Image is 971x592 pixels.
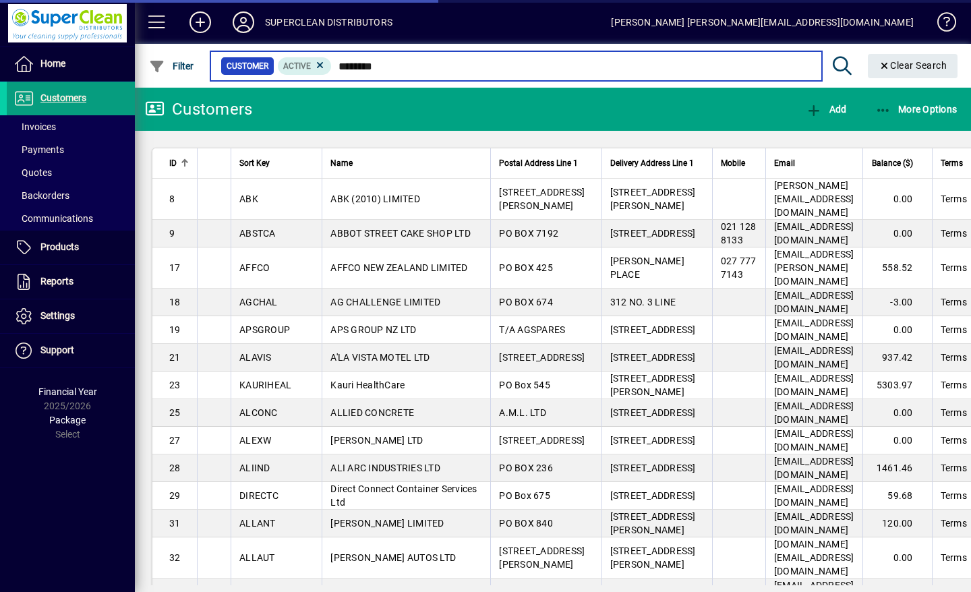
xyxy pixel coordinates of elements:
[941,378,967,392] span: Terms
[330,324,416,335] span: APS GROUP NZ LTD
[721,221,757,245] span: 021 128 8133
[610,256,684,280] span: [PERSON_NAME] PLACE
[774,483,854,508] span: [EMAIL_ADDRESS][DOMAIN_NAME]
[330,297,440,307] span: AG CHALLENGE LIMITED
[610,187,696,211] span: [STREET_ADDRESS][PERSON_NAME]
[774,156,854,171] div: Email
[610,435,696,446] span: [STREET_ADDRESS]
[610,373,696,397] span: [STREET_ADDRESS][PERSON_NAME]
[13,213,93,224] span: Communications
[941,261,967,274] span: Terms
[862,316,932,344] td: 0.00
[179,10,222,34] button: Add
[13,167,52,178] span: Quotes
[862,427,932,454] td: 0.00
[169,262,181,273] span: 17
[169,380,181,390] span: 23
[610,490,696,501] span: [STREET_ADDRESS]
[7,231,135,264] a: Products
[330,156,353,171] span: Name
[941,323,967,336] span: Terms
[499,490,550,501] span: PO Box 675
[499,352,585,363] span: [STREET_ADDRESS]
[774,539,854,576] span: [DOMAIN_NAME][EMAIL_ADDRESS][DOMAIN_NAME]
[330,463,440,473] span: ALI ARC INDUSTRIES LTD
[862,179,932,220] td: 0.00
[774,318,854,342] span: [EMAIL_ADDRESS][DOMAIN_NAME]
[239,463,270,473] span: ALIIND
[169,552,181,563] span: 32
[927,3,954,47] a: Knowledge Base
[7,184,135,207] a: Backorders
[871,156,925,171] div: Balance ($)
[774,345,854,369] span: [EMAIL_ADDRESS][DOMAIN_NAME]
[941,295,967,309] span: Terms
[774,456,854,480] span: [EMAIL_ADDRESS][DOMAIN_NAME]
[862,344,932,372] td: 937.42
[499,407,546,418] span: A.M.L. LTD
[774,373,854,397] span: [EMAIL_ADDRESS][DOMAIN_NAME]
[879,60,947,71] span: Clear Search
[330,407,414,418] span: ALLIED CONCRETE
[774,156,795,171] span: Email
[330,262,467,273] span: AFFCO NEW ZEALAND LIMITED
[145,98,252,120] div: Customers
[941,489,967,502] span: Terms
[239,518,276,529] span: ALLANT
[941,351,967,364] span: Terms
[721,156,745,171] span: Mobile
[721,256,757,280] span: 027 777 7143
[49,415,86,425] span: Package
[222,10,265,34] button: Profile
[169,297,181,307] span: 18
[610,324,696,335] span: [STREET_ADDRESS]
[7,161,135,184] a: Quotes
[40,92,86,103] span: Customers
[7,207,135,230] a: Communications
[7,47,135,81] a: Home
[499,380,550,390] span: PO Box 545
[330,352,430,363] span: A'LA VISTA MOTEL LTD
[239,262,270,273] span: AFFCO
[499,187,585,211] span: [STREET_ADDRESS][PERSON_NAME]
[239,352,272,363] span: ALAVIS
[802,97,850,121] button: Add
[941,156,963,171] span: Terms
[499,518,553,529] span: PO BOX 840
[13,121,56,132] span: Invoices
[7,299,135,333] a: Settings
[146,54,198,78] button: Filter
[610,352,696,363] span: [STREET_ADDRESS]
[499,324,565,335] span: T/A AGSPARES
[265,11,392,33] div: SUPERCLEAN DISTRIBUTORS
[239,552,275,563] span: ALLAUT
[862,482,932,510] td: 59.68
[40,241,79,252] span: Products
[499,545,585,570] span: [STREET_ADDRESS][PERSON_NAME]
[611,11,914,33] div: [PERSON_NAME] [PERSON_NAME][EMAIL_ADDRESS][DOMAIN_NAME]
[862,372,932,399] td: 5303.97
[13,144,64,155] span: Payments
[283,61,311,71] span: Active
[941,551,967,564] span: Terms
[169,228,175,239] span: 9
[330,156,482,171] div: Name
[862,454,932,482] td: 1461.46
[499,228,558,239] span: PO BOX 7192
[774,180,854,218] span: [PERSON_NAME][EMAIL_ADDRESS][DOMAIN_NAME]
[7,138,135,161] a: Payments
[169,490,181,501] span: 29
[7,115,135,138] a: Invoices
[239,435,271,446] span: ALEXW
[862,289,932,316] td: -3.00
[774,511,854,535] span: [EMAIL_ADDRESS][DOMAIN_NAME]
[610,297,676,307] span: 312 NO. 3 LINE
[40,345,74,355] span: Support
[40,276,73,287] span: Reports
[330,194,420,204] span: ABK (2010) LIMITED
[868,54,958,78] button: Clear
[941,192,967,206] span: Terms
[40,58,65,69] span: Home
[239,380,291,390] span: KAURIHEAL
[610,545,696,570] span: [STREET_ADDRESS][PERSON_NAME]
